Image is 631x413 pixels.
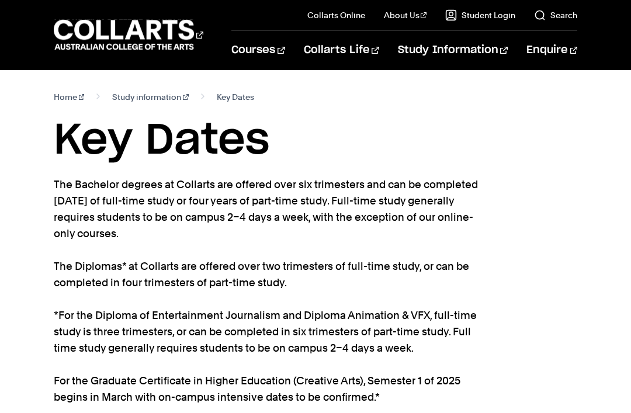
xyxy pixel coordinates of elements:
div: Go to homepage [54,18,203,51]
p: The Bachelor degrees at Collarts are offered over six trimesters and can be completed [DATE] of f... [54,176,480,405]
h1: Key Dates [54,114,577,167]
span: Key Dates [217,89,254,105]
a: Student Login [445,9,515,21]
a: Enquire [526,31,577,70]
a: Study Information [398,31,508,70]
a: Courses [231,31,285,70]
a: Search [534,9,577,21]
a: Collarts Online [307,9,365,21]
a: About Us [384,9,427,21]
a: Study information [112,89,189,105]
a: Collarts Life [304,31,379,70]
a: Home [54,89,85,105]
